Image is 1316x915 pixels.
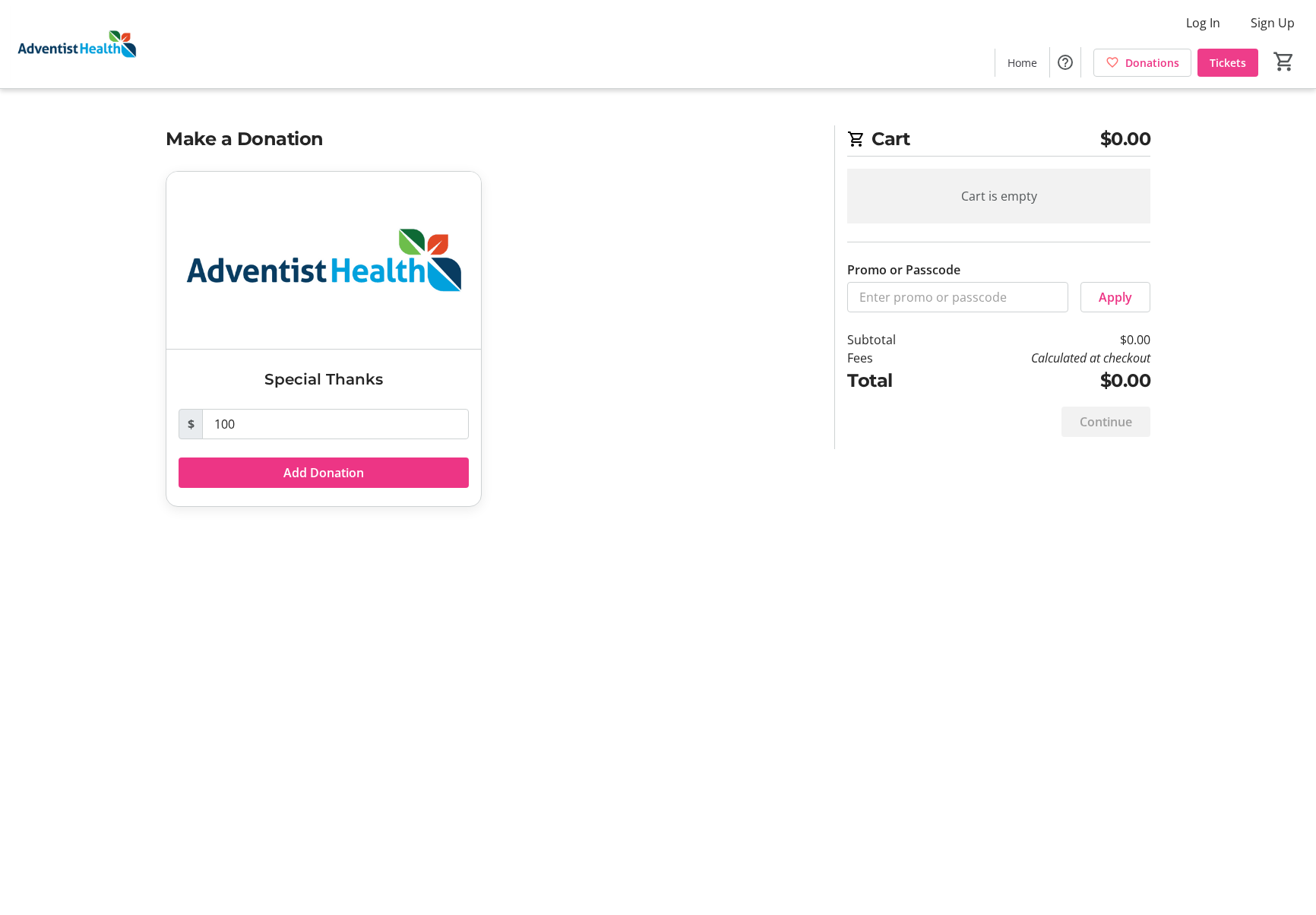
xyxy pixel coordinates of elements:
a: Home [995,49,1049,77]
td: $0.00 [935,331,1150,349]
button: Cart [1270,48,1298,75]
td: Fees [847,349,935,367]
input: Enter promo or passcode [847,282,1068,312]
a: Tickets [1197,49,1258,77]
button: Sign Up [1238,11,1307,35]
a: Donations [1093,49,1191,77]
span: Sign Up [1251,14,1295,32]
td: Subtotal [847,331,935,349]
button: Apply [1080,282,1150,312]
img: Adventist Health's Logo [9,6,144,82]
span: Tickets [1210,55,1246,71]
img: Special Thanks [166,172,481,349]
td: Calculated at checkout [935,349,1150,367]
span: Log In [1186,14,1220,32]
span: Apply [1099,288,1132,306]
button: Help [1050,47,1080,78]
span: Add Donation [283,464,364,482]
h3: Special Thanks [179,368,469,391]
button: Log In [1174,11,1232,35]
h2: Make a Donation [166,125,816,153]
span: Donations [1125,55,1179,71]
span: Home [1008,55,1037,71]
label: Promo or Passcode [847,261,960,279]
span: $0.00 [1100,125,1151,153]
td: $0.00 [935,367,1150,394]
div: Cart is empty [847,169,1150,223]
button: Add Donation [179,457,469,488]
h2: Cart [847,125,1150,157]
span: $ [179,409,203,439]
input: Donation Amount [202,409,469,439]
td: Total [847,367,935,394]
